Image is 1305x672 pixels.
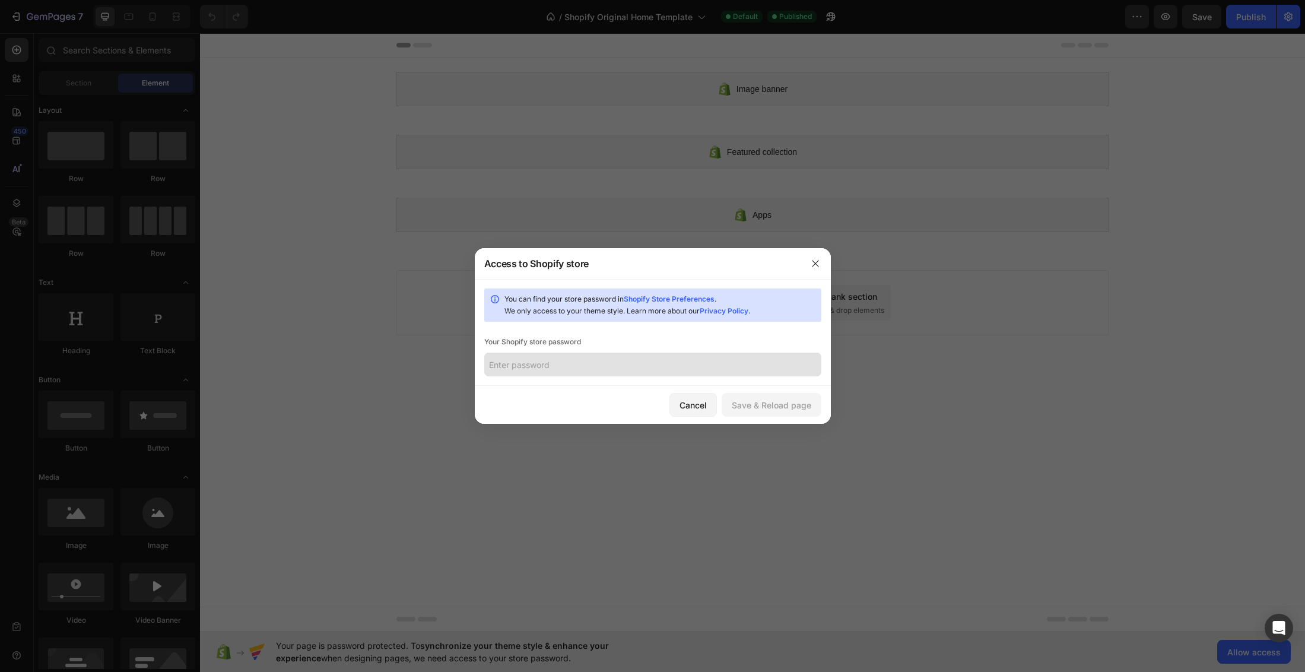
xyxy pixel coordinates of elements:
[669,393,717,417] button: Cancel
[484,353,821,376] input: Enter password
[1265,614,1293,642] div: Open Intercom Messenger
[484,336,821,348] div: Your Shopify store password
[596,272,684,283] span: then drag & drop elements
[484,256,589,271] div: Access to Shopify store
[624,294,715,303] a: Shopify Store Preferences
[516,272,580,283] span: from URL or image
[536,49,588,63] span: Image banner
[419,272,500,283] span: inspired by CRO experts
[680,399,707,411] div: Cancel
[504,293,817,317] div: You can find your store password in . We only access to your theme style. Learn more about our .
[425,257,497,270] div: Choose templates
[553,175,571,189] span: Apps
[605,257,677,270] div: Add blank section
[527,112,597,126] span: Featured collection
[700,306,748,315] a: Privacy Policy
[732,399,811,411] div: Save & Reload page
[525,230,581,243] span: Add section
[722,393,821,417] button: Save & Reload page
[518,257,580,270] div: Generate layout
